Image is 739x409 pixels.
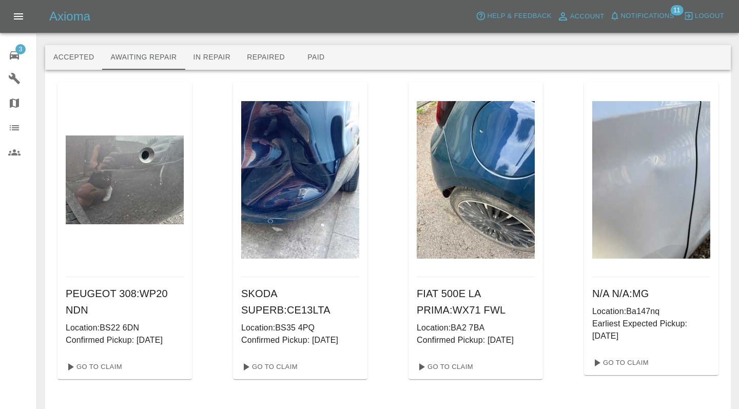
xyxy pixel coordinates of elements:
span: Account [570,11,605,23]
button: Open drawer [6,4,31,29]
button: Accepted [45,45,102,70]
span: Notifications [621,10,674,22]
a: Go To Claim [588,355,651,371]
span: 11 [670,5,683,15]
p: Location: Ba147nq [592,305,710,318]
p: Confirmed Pickup: [DATE] [66,334,184,346]
h6: N/A N/A : MG [592,285,710,302]
p: Location: BA2 7BA [417,322,535,334]
p: Confirmed Pickup: [DATE] [241,334,359,346]
p: Earliest Expected Pickup: [DATE] [592,318,710,342]
button: Awaiting Repair [102,45,185,70]
a: Go To Claim [413,359,476,375]
p: Location: BS22 6DN [66,322,184,334]
h6: SKODA SUPERB : CE13LTA [241,285,359,318]
h6: PEUGEOT 308 : WP20 NDN [66,285,184,318]
button: Paid [293,45,339,70]
h5: Axioma [49,8,90,25]
button: Logout [681,8,727,24]
a: Account [554,8,607,25]
span: Logout [695,10,724,22]
span: 3 [15,44,26,54]
a: Go To Claim [237,359,300,375]
p: Location: BS35 4PQ [241,322,359,334]
a: Go To Claim [62,359,125,375]
h6: FIAT 500E LA PRIMA : WX71 FWL [417,285,535,318]
button: In Repair [185,45,239,70]
button: Notifications [607,8,677,24]
p: Confirmed Pickup: [DATE] [417,334,535,346]
span: Help & Feedback [487,10,551,22]
button: Repaired [239,45,293,70]
button: Help & Feedback [473,8,554,24]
